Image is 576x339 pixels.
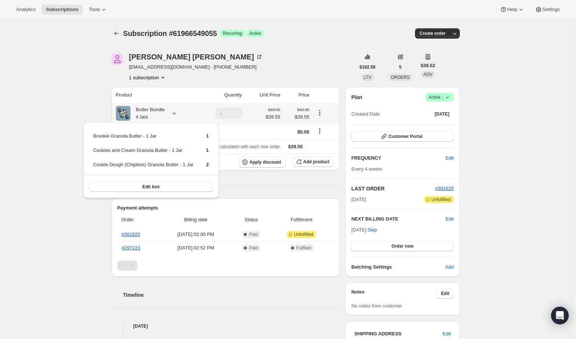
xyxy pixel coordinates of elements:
button: Skip [363,224,381,236]
span: Customer Portal [388,134,422,139]
span: Unfulfilled [294,232,313,237]
button: Edit [437,288,454,299]
button: $192.58 [355,62,380,72]
span: Edit [443,330,451,338]
span: [DATE] · 02:52 PM [162,244,229,252]
button: Edit [445,215,454,223]
span: Subscription #61966549055 [123,29,217,37]
h4: [DATE] [111,322,340,330]
button: Customer Portal [351,131,454,142]
button: Tools [84,4,112,15]
span: ORDERS [391,75,410,80]
span: Add [445,263,454,271]
span: [DATE] · 02:00 PM [162,231,229,238]
h2: Payment attempts [117,204,334,212]
button: Subscriptions [41,4,83,15]
span: Billing date [162,216,229,223]
button: Subscriptions [111,28,122,39]
button: Analytics [12,4,40,15]
span: Help [507,7,517,12]
span: Tools [89,7,100,12]
td: Cookies and Cream Granola Butter - 1 Jar [93,146,194,160]
h3: Notes [351,288,437,299]
img: product img [116,106,131,121]
div: [PERSON_NAME] [PERSON_NAME] [129,53,263,61]
span: Add product [303,159,329,165]
button: Shipping actions [314,127,326,135]
span: Apply discount [249,159,281,165]
h2: NEXT BILLING DATE [351,215,445,223]
button: Product actions [314,109,326,117]
span: Edit [445,154,454,162]
h6: Batching Settings [351,263,445,271]
button: Add [441,261,458,273]
button: Settings [531,4,564,15]
button: 5 [395,62,406,72]
span: Aaron Emmons [111,53,123,65]
span: Settings [542,7,560,12]
span: Active [249,30,261,36]
span: 5 [399,64,401,70]
span: Create order [419,30,445,36]
span: [DATE] · [351,227,377,233]
button: Edit box [89,182,212,192]
th: Price [282,87,311,103]
span: [EMAIL_ADDRESS][DOMAIN_NAME] · [PHONE_NUMBER] [129,63,263,71]
span: $39.55 [266,113,280,121]
a: #301620 [435,186,454,191]
button: Order now [351,241,454,251]
th: Product [111,87,197,103]
span: [DATE] [351,196,366,203]
span: Edit [441,291,450,296]
button: Help [495,4,529,15]
span: | [442,94,443,100]
span: Created Date [351,110,379,118]
span: 1 [206,147,209,153]
button: #301620 [435,185,454,192]
span: No notes from customer [351,303,402,309]
span: Paid [249,232,258,237]
h2: Timeline [123,291,340,299]
button: Product actions [129,74,166,81]
span: LTV [364,75,371,80]
th: Unit Price [244,87,283,103]
small: $43.95 [268,107,280,112]
h3: SHIPPING ADDRESS [354,330,443,338]
div: Open Intercom Messenger [551,307,569,324]
span: Fulfillment [274,216,329,223]
span: 2 [206,162,209,167]
h2: Plan [351,94,362,101]
span: Subscriptions [46,7,78,12]
button: [DATE] [430,109,454,119]
small: $43.95 [297,107,309,112]
button: Apply discount [239,157,286,168]
div: Butter Bundle [131,106,165,121]
span: [DATE] [435,111,450,117]
th: Quantity [197,87,244,103]
span: Status [233,216,269,223]
small: 4 Jars [136,114,148,120]
span: 1 [206,133,209,139]
span: $38.52 [421,62,435,69]
span: $0.00 [297,129,309,135]
td: Cookie Dough (Chipless) Granola Butter - 1 Jar [93,161,194,174]
span: Fulfilled [296,245,311,251]
span: Unfulfilled [432,197,451,203]
span: Analytics [16,7,36,12]
a: #297223 [122,245,140,251]
span: Recurring [223,30,242,36]
span: $39.55 [285,113,309,121]
span: Paid [249,245,258,251]
span: AOV [423,72,432,77]
span: Every 4 weeks [351,166,382,172]
span: Active [429,94,451,101]
span: Skip [368,226,377,234]
h2: LAST ORDER [351,185,435,192]
span: $39.55 [288,144,303,149]
td: Brookie Granola Butter - 1 Jar [93,132,194,146]
a: #301620 [122,232,140,237]
span: Order now [392,243,414,249]
button: Add product [293,157,334,167]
